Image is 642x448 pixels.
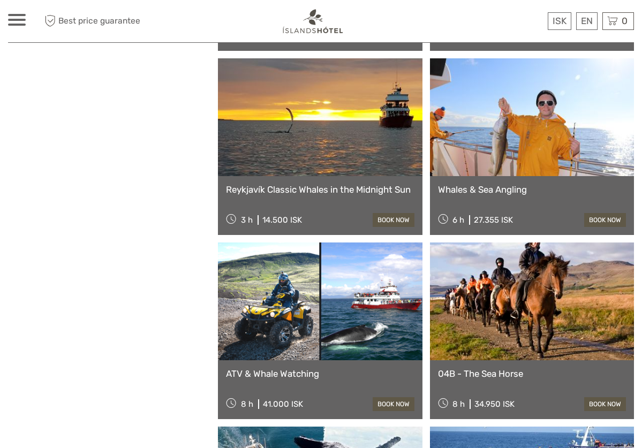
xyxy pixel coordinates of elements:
[282,8,344,34] img: 1298-aa34540a-eaca-4c1b-b063-13e4b802c612_logo_small.png
[226,368,414,379] a: ATV & Whale Watching
[373,213,414,227] a: book now
[241,215,253,225] span: 3 h
[474,399,515,409] div: 34.950 ISK
[474,215,513,225] div: 27.355 ISK
[226,184,414,195] a: Reykjavík Classic Whales in the Midnight Sun
[42,12,164,30] span: Best price guarantee
[241,399,253,409] span: 8 h
[15,19,121,27] p: We're away right now. Please check back later!
[553,16,567,26] span: ISK
[452,399,465,409] span: 8 h
[576,12,598,30] div: EN
[584,397,626,411] a: book now
[620,16,629,26] span: 0
[438,368,626,379] a: 04B - The Sea Horse
[584,213,626,227] a: book now
[452,215,464,225] span: 6 h
[262,215,302,225] div: 14.500 ISK
[123,17,136,29] button: Open LiveChat chat widget
[438,184,626,195] a: Whales & Sea Angling
[373,397,414,411] a: book now
[263,399,303,409] div: 41.000 ISK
